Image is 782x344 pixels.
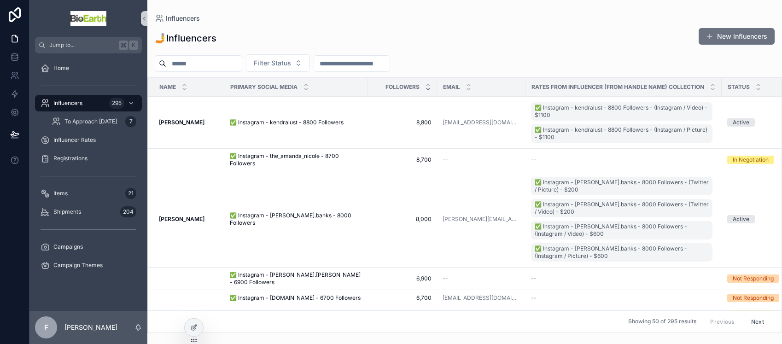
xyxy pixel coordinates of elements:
[531,156,537,163] span: --
[699,28,775,45] button: New Influencers
[159,83,176,91] span: Name
[35,60,142,76] a: Home
[733,215,749,223] div: Active
[53,155,88,162] span: Registrations
[373,275,432,282] a: 6,900
[535,126,709,141] span: ✅ Instagram - kendralust - 8800 Followers - (Instagram / Picture) - $1100
[443,275,520,282] a: --
[35,37,142,53] button: Jump to...K
[531,199,712,217] a: ✅ Instagram - [PERSON_NAME].banks - 8000 Followers - (Twitter / Video) - $200
[159,119,219,126] a: [PERSON_NAME]
[49,41,115,49] span: Jump to...
[443,216,520,223] a: [PERSON_NAME][EMAIL_ADDRESS][DOMAIN_NAME]
[246,54,310,72] button: Select Button
[159,119,204,126] strong: [PERSON_NAME]
[53,136,96,144] span: Influencer Rates
[29,53,147,302] div: scrollable content
[531,83,704,91] span: Rates from influencer (from handle name) collection
[35,95,142,111] a: Influencers295
[531,156,716,163] a: --
[230,294,361,302] span: ✅ Instagram - [DOMAIN_NAME] - 6700 Followers
[230,83,298,91] span: Primary Social Media
[53,208,81,216] span: Shipments
[535,179,709,193] span: ✅ Instagram - [PERSON_NAME].banks - 8000 Followers - (Twitter / Picture) - $200
[120,206,136,217] div: 204
[443,119,520,126] a: [EMAIL_ADDRESS][DOMAIN_NAME]
[728,83,750,91] span: Status
[443,294,520,302] a: [EMAIL_ADDRESS][DOMAIN_NAME]
[531,100,716,145] a: ✅ Instagram - kendralust - 8800 Followers - (Instagram / Video) - $1100✅ Instagram - kendralust -...
[443,275,448,282] span: --
[44,322,48,333] span: F
[373,294,432,302] a: 6,700
[109,98,124,109] div: 295
[531,177,712,195] a: ✅ Instagram - [PERSON_NAME].banks - 8000 Followers - (Twitter / Picture) - $200
[155,14,200,23] a: Influencers
[53,190,68,197] span: Items
[35,132,142,148] a: Influencer Rates
[373,216,432,223] a: 8,000
[531,175,716,263] a: ✅ Instagram - [PERSON_NAME].banks - 8000 Followers - (Twitter / Picture) - $200✅ Instagram - [PER...
[733,294,774,302] div: Not Responding
[531,275,716,282] a: --
[531,102,712,121] a: ✅ Instagram - kendralust - 8800 Followers - (Instagram / Video) - $1100
[53,64,69,72] span: Home
[531,124,712,143] a: ✅ Instagram - kendralust - 8800 Followers - (Instagram / Picture) - $1100
[35,257,142,274] a: Campaign Themes
[230,294,362,302] a: ✅ Instagram - [DOMAIN_NAME] - 6700 Followers
[254,58,291,68] span: Filter Status
[531,294,716,302] a: --
[535,223,709,238] span: ✅ Instagram - [PERSON_NAME].banks - 8000 Followers - (Instagram / Video) - $600
[535,104,709,119] span: ✅ Instagram - kendralust - 8800 Followers - (Instagram / Video) - $1100
[64,323,117,332] p: [PERSON_NAME]
[733,310,769,318] div: In Negotiation
[373,156,432,163] a: 8,700
[125,188,136,199] div: 21
[535,245,709,260] span: ✅ Instagram - [PERSON_NAME].banks - 8000 Followers - (Instagram / Picture) - $600
[373,119,432,126] a: 8,800
[35,204,142,220] a: Shipments204
[64,118,117,125] span: To Approach [DATE]
[443,156,520,163] a: --
[35,185,142,202] a: Items21
[70,11,106,26] img: App logo
[35,239,142,255] a: Campaigns
[535,201,709,216] span: ✅ Instagram - [PERSON_NAME].banks - 8000 Followers - (Twitter / Video) - $200
[125,116,136,127] div: 7
[443,156,448,163] span: --
[53,262,103,269] span: Campaign Themes
[46,113,142,130] a: To Approach [DATE]7
[130,41,137,49] span: K
[531,294,537,302] span: --
[531,275,537,282] span: --
[733,118,749,127] div: Active
[531,221,712,239] a: ✅ Instagram - [PERSON_NAME].banks - 8000 Followers - (Instagram / Video) - $600
[35,150,142,167] a: Registrations
[159,216,219,223] a: [PERSON_NAME]
[230,271,362,286] a: ✅ Instagram - [PERSON_NAME].[PERSON_NAME] - 6900 Followers
[733,274,774,283] div: Not Responding
[733,156,769,164] div: In Negotiation
[1,44,18,61] iframe: Spotlight
[745,315,770,329] button: Next
[230,119,362,126] a: ✅ Instagram - kendralust - 8800 Followers
[385,83,420,91] span: Followers
[155,32,216,45] h1: 🤳Influencers
[531,243,712,262] a: ✅ Instagram - [PERSON_NAME].banks - 8000 Followers - (Instagram / Picture) - $600
[166,14,200,23] span: Influencers
[443,83,460,91] span: Email
[230,152,362,167] a: ✅ Instagram - the_amanda_nicole - 8700 Followers
[53,99,82,107] span: Influencers
[230,212,362,227] a: ✅ Instagram - [PERSON_NAME].banks - 8000 Followers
